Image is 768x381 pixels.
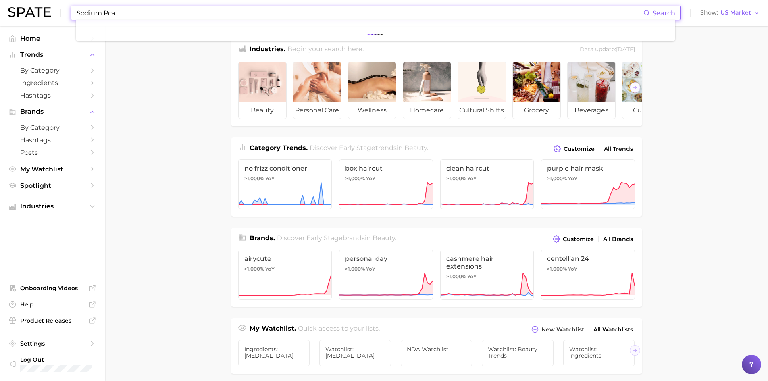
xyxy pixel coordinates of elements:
[591,324,635,335] a: All Watchlists
[265,175,275,182] span: YoY
[293,62,341,119] a: personal care
[563,236,594,243] span: Customize
[601,234,635,245] a: All Brands
[8,7,51,17] img: SPATE
[568,266,577,272] span: YoY
[20,149,85,156] span: Posts
[20,317,85,324] span: Product Releases
[244,164,326,172] span: no frizz conditioner
[20,35,85,42] span: Home
[541,326,584,333] span: New Watchlist
[630,345,640,356] button: Scroll Right
[238,159,332,209] a: no frizz conditioner>1,000% YoY
[603,236,633,243] span: All Brands
[563,340,635,366] a: Watchlist: Ingredients
[512,62,561,119] a: grocery
[238,62,287,119] a: beauty
[568,175,577,182] span: YoY
[20,165,85,173] span: My Watchlist
[345,164,427,172] span: box haircut
[6,134,98,146] a: Hashtags
[287,44,364,55] h2: Begin your search here.
[513,102,560,119] span: grocery
[403,102,451,119] span: homecare
[580,44,635,55] div: Data update: [DATE]
[446,175,466,181] span: >1,000%
[6,314,98,327] a: Product Releases
[6,121,98,134] a: by Category
[345,175,365,181] span: >1,000%
[348,62,396,119] a: wellness
[593,326,633,333] span: All Watchlists
[407,346,466,352] span: NDA Watchlist
[488,346,547,359] span: Watchlist: Beauty Trends
[366,266,375,272] span: YoY
[6,298,98,310] a: Help
[373,234,395,242] span: beauty
[6,337,98,350] a: Settings
[277,234,396,242] span: Discover Early Stage brands in .
[698,8,762,18] button: ShowUS Market
[238,340,310,366] a: Ingredients: [MEDICAL_DATA]
[298,324,380,335] h2: Quick access to your lists.
[325,346,385,359] span: Watchlist: [MEDICAL_DATA]
[20,67,85,74] span: by Category
[720,10,751,15] span: US Market
[6,200,98,212] button: Industries
[239,102,286,119] span: beauty
[547,266,567,272] span: >1,000%
[20,356,131,363] span: Log Out
[250,44,285,55] h1: Industries.
[20,285,85,292] span: Onboarding Videos
[564,146,595,152] span: Customize
[630,82,640,93] button: Scroll Right
[467,175,477,182] span: YoY
[700,10,718,15] span: Show
[547,255,629,262] span: centellian 24
[20,182,85,189] span: Spotlight
[20,124,85,131] span: by Category
[6,77,98,89] a: Ingredients
[602,144,635,154] a: All Trends
[20,108,85,115] span: Brands
[250,234,275,242] span: Brands .
[440,159,534,209] a: clean haircut>1,000% YoY
[6,282,98,294] a: Onboarding Videos
[20,301,85,308] span: Help
[569,346,629,359] span: Watchlist: Ingredients
[6,354,98,375] a: Log out. Currently logged in with e-mail hstables@newdirectionsaromatics.com.
[440,250,534,300] a: cashmere hair extensions>1,000% YoY
[76,6,643,20] input: Search here for a brand, industry, or ingredient
[541,159,635,209] a: purple hair mask>1,000% YoY
[6,179,98,192] a: Spotlight
[6,49,98,61] button: Trends
[467,273,477,280] span: YoY
[403,62,451,119] a: homecare
[345,266,365,272] span: >1,000%
[345,255,427,262] span: personal day
[348,102,396,119] span: wellness
[339,159,433,209] a: box haircut>1,000% YoY
[238,250,332,300] a: airycute>1,000% YoY
[446,255,528,270] span: cashmere hair extensions
[446,164,528,172] span: clean haircut
[20,340,85,347] span: Settings
[244,346,304,359] span: Ingredients: [MEDICAL_DATA]
[20,51,85,58] span: Trends
[20,92,85,99] span: Hashtags
[20,136,85,144] span: Hashtags
[6,64,98,77] a: by Category
[482,340,554,366] a: Watchlist: Beauty Trends
[244,266,264,272] span: >1,000%
[6,89,98,102] a: Hashtags
[567,62,616,119] a: beverages
[366,175,375,182] span: YoY
[529,324,586,335] button: New Watchlist
[6,106,98,118] button: Brands
[446,273,466,279] span: >1,000%
[401,340,472,366] a: NDA Watchlist
[551,233,595,245] button: Customize
[622,102,670,119] span: culinary
[622,62,670,119] a: culinary
[339,250,433,300] a: personal day>1,000% YoY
